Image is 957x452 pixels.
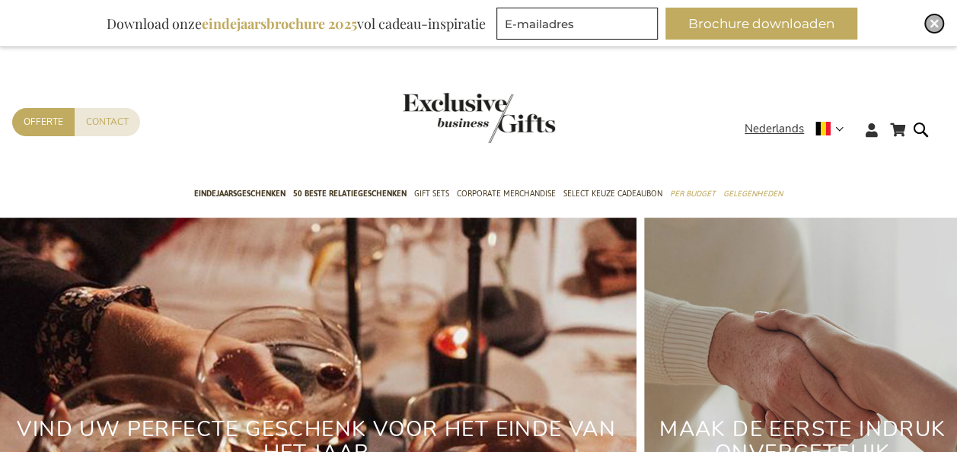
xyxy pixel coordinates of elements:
span: Select Keuze Cadeaubon [563,186,662,202]
a: 50 beste relatiegeschenken [293,176,407,214]
span: Corporate Merchandise [457,186,556,202]
img: Close [930,19,939,28]
span: Gift Sets [414,186,449,202]
a: Per Budget [670,176,716,214]
a: Offerte [12,108,75,136]
a: Corporate Merchandise [457,176,556,214]
input: E-mailadres [496,8,658,40]
a: Gelegenheden [723,176,783,214]
span: Per Budget [670,186,716,202]
span: Nederlands [745,120,804,138]
a: Contact [75,108,140,136]
button: Brochure downloaden [665,8,857,40]
div: Close [925,14,943,33]
span: Gelegenheden [723,186,783,202]
div: Download onze vol cadeau-inspiratie [100,8,493,40]
a: Eindejaarsgeschenken [194,176,286,214]
a: Gift Sets [414,176,449,214]
a: store logo [403,93,479,143]
b: eindejaarsbrochure 2025 [202,14,357,33]
form: marketing offers and promotions [496,8,662,44]
a: Select Keuze Cadeaubon [563,176,662,214]
span: 50 beste relatiegeschenken [293,186,407,202]
span: Eindejaarsgeschenken [194,186,286,202]
img: Exclusive Business gifts logo [403,93,555,143]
